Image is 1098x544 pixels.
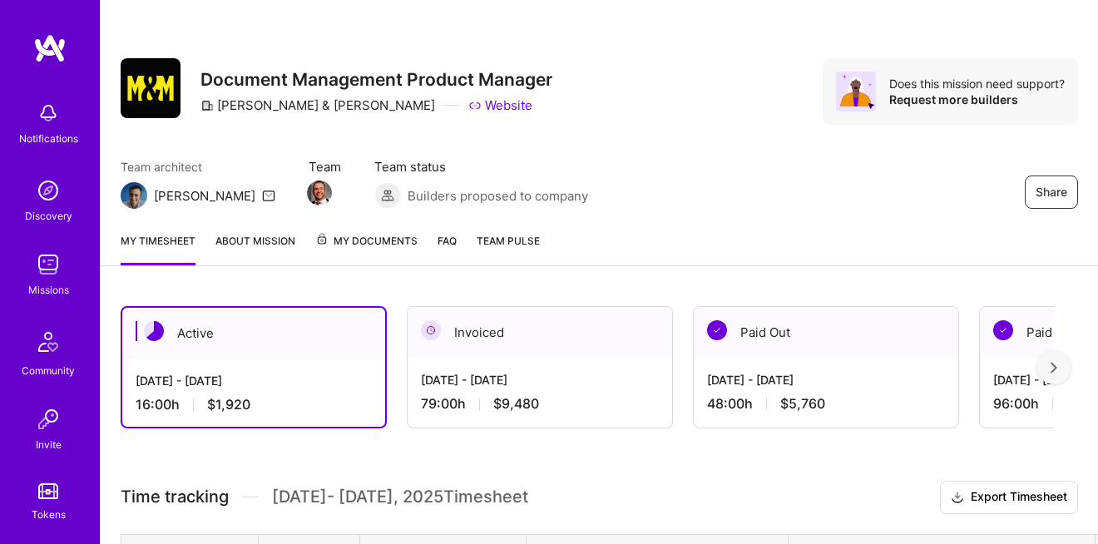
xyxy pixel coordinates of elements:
[408,307,672,358] div: Invoiced
[374,158,588,176] span: Team status
[477,235,540,247] span: Team Pulse
[889,76,1065,91] div: Does this mission need support?
[32,174,65,207] img: discovery
[707,320,727,340] img: Paid Out
[121,487,229,507] span: Time tracking
[694,307,958,358] div: Paid Out
[707,371,945,388] div: [DATE] - [DATE]
[309,158,341,176] span: Team
[121,58,181,118] img: Company Logo
[200,69,552,90] h3: Document Management Product Manager
[121,158,275,176] span: Team architect
[421,395,659,413] div: 79:00 h
[477,232,540,265] a: Team Pulse
[707,395,945,413] div: 48:00 h
[32,96,65,130] img: bell
[136,372,372,389] div: [DATE] - [DATE]
[22,362,75,379] div: Community
[951,489,964,507] i: icon Download
[493,395,539,413] span: $9,480
[1036,184,1067,200] span: Share
[32,506,66,523] div: Tokens
[32,248,65,281] img: teamwork
[200,99,214,112] i: icon CompanyGray
[940,481,1078,514] button: Export Timesheet
[309,179,330,207] a: Team Member Avatar
[1051,362,1057,373] img: right
[38,483,58,499] img: tokens
[374,182,401,209] img: Builders proposed to company
[154,187,255,205] div: [PERSON_NAME]
[207,396,250,413] span: $1,920
[272,487,528,507] span: [DATE] - [DATE] , 2025 Timesheet
[307,181,332,205] img: Team Member Avatar
[993,320,1013,340] img: Paid Out
[136,396,372,413] div: 16:00 h
[28,281,69,299] div: Missions
[408,187,588,205] span: Builders proposed to company
[200,96,435,114] div: [PERSON_NAME] & [PERSON_NAME]
[28,322,68,362] img: Community
[262,189,275,202] i: icon Mail
[468,96,532,114] a: Website
[438,232,457,265] a: FAQ
[1025,176,1078,209] button: Share
[121,182,147,209] img: Team Architect
[36,436,62,453] div: Invite
[889,91,1065,107] div: Request more builders
[19,130,78,147] div: Notifications
[121,232,195,265] a: My timesheet
[836,72,876,111] img: Avatar
[32,403,65,436] img: Invite
[33,33,67,63] img: logo
[421,371,659,388] div: [DATE] - [DATE]
[315,232,418,250] span: My Documents
[780,395,825,413] span: $5,760
[122,308,385,359] div: Active
[25,207,72,225] div: Discovery
[215,232,295,265] a: About Mission
[421,320,441,340] img: Invoiced
[315,232,418,265] a: My Documents
[144,321,164,341] img: Active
